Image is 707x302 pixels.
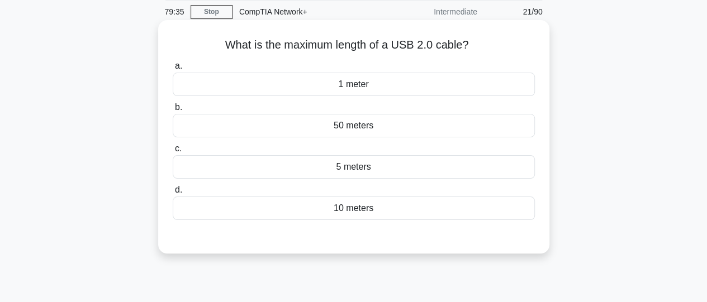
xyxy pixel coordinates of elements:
[173,196,535,220] div: 10 meters
[232,1,386,23] div: CompTIA Network+
[175,61,182,70] span: a.
[175,143,182,153] span: c.
[175,102,182,112] span: b.
[173,73,535,96] div: 1 meter
[191,5,232,19] a: Stop
[173,155,535,179] div: 5 meters
[484,1,549,23] div: 21/90
[158,1,191,23] div: 79:35
[175,185,182,194] span: d.
[173,114,535,137] div: 50 meters
[172,38,536,52] h5: What is the maximum length of a USB 2.0 cable?
[386,1,484,23] div: Intermediate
